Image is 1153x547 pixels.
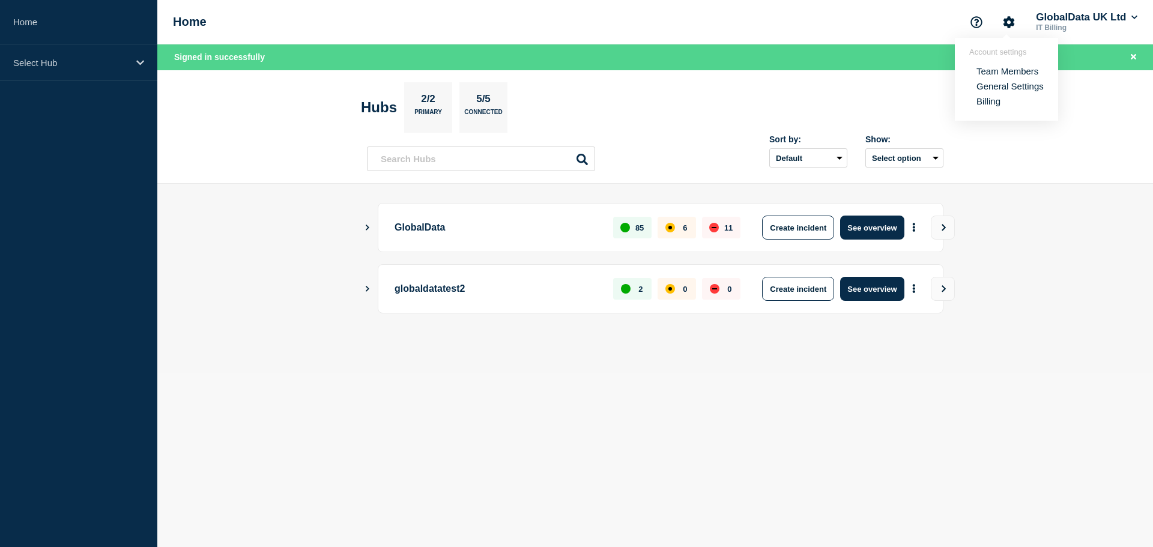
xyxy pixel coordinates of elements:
p: GlobalData [395,216,599,240]
div: up [620,223,630,232]
p: 85 [635,223,644,232]
div: Show: [865,134,943,144]
button: GlobalData UK Ltd [1033,11,1140,23]
span: Signed in successfully [174,52,265,62]
input: Search Hubs [367,147,595,171]
p: 11 [724,223,733,232]
p: 0 [683,285,687,294]
button: Create incident [762,216,834,240]
p: Select Hub [13,58,129,68]
p: globaldatatest2 [395,277,599,301]
div: Sort by: [769,134,847,144]
p: IT Billing [1033,23,1140,32]
button: Close banner [1126,50,1141,64]
p: 6 [683,223,687,232]
p: 0 [727,285,731,294]
div: up [621,284,631,294]
button: Account settings [996,10,1021,35]
p: 2 [638,285,643,294]
button: Create incident [762,277,834,301]
h1: Home [173,15,207,29]
button: Select option [865,148,943,168]
div: down [710,284,719,294]
p: 5/5 [472,93,495,109]
button: More actions [906,278,922,300]
div: affected [665,284,675,294]
div: down [709,223,719,232]
a: General Settings [976,81,1044,91]
button: Support [964,10,989,35]
div: affected [665,223,675,232]
a: Team Members [976,66,1038,76]
button: More actions [906,217,922,239]
header: Account settings [969,47,1044,56]
select: Sort by [769,148,847,168]
p: Connected [464,109,502,121]
button: See overview [840,216,904,240]
p: Primary [414,109,442,121]
h2: Hubs [361,99,397,116]
a: Billing [976,96,1000,106]
button: View [931,277,955,301]
button: View [931,216,955,240]
p: 2/2 [417,93,440,109]
button: Show Connected Hubs [365,285,371,294]
button: See overview [840,277,904,301]
button: Show Connected Hubs [365,223,371,232]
